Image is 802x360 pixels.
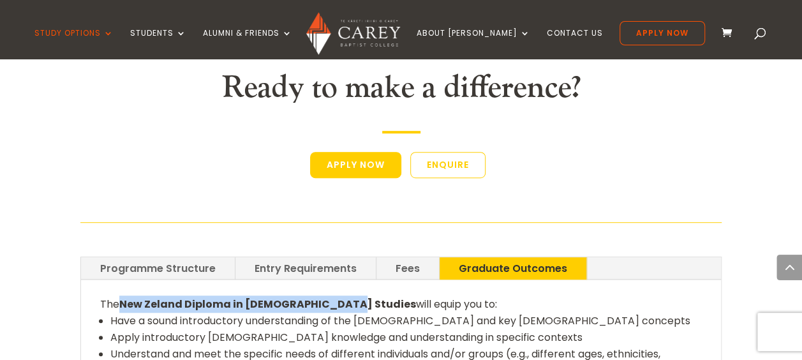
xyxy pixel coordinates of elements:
[440,257,586,280] a: Graduate Outcomes
[235,257,376,280] a: Entry Requirements
[547,29,603,59] a: Contact Us
[203,29,292,59] a: Alumni & Friends
[34,29,114,59] a: Study Options
[110,329,702,346] li: Apply introductory [DEMOGRAPHIC_DATA] knowledge and understanding in specific contexts
[417,29,530,59] a: About [PERSON_NAME]
[81,257,235,280] a: Programme Structure
[80,70,722,113] h2: Ready to make a difference?
[119,297,416,311] strong: New Zeland Diploma in [DEMOGRAPHIC_DATA] Studies
[110,313,702,329] li: Have a sound introductory understanding of the [DEMOGRAPHIC_DATA] and key [DEMOGRAPHIC_DATA] conc...
[100,296,702,313] p: The will equip you to:
[620,21,705,45] a: Apply Now
[410,152,486,179] a: Enquire
[310,152,401,179] a: Apply Now
[306,12,400,55] img: Carey Baptist College
[130,29,186,59] a: Students
[376,257,439,280] a: Fees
